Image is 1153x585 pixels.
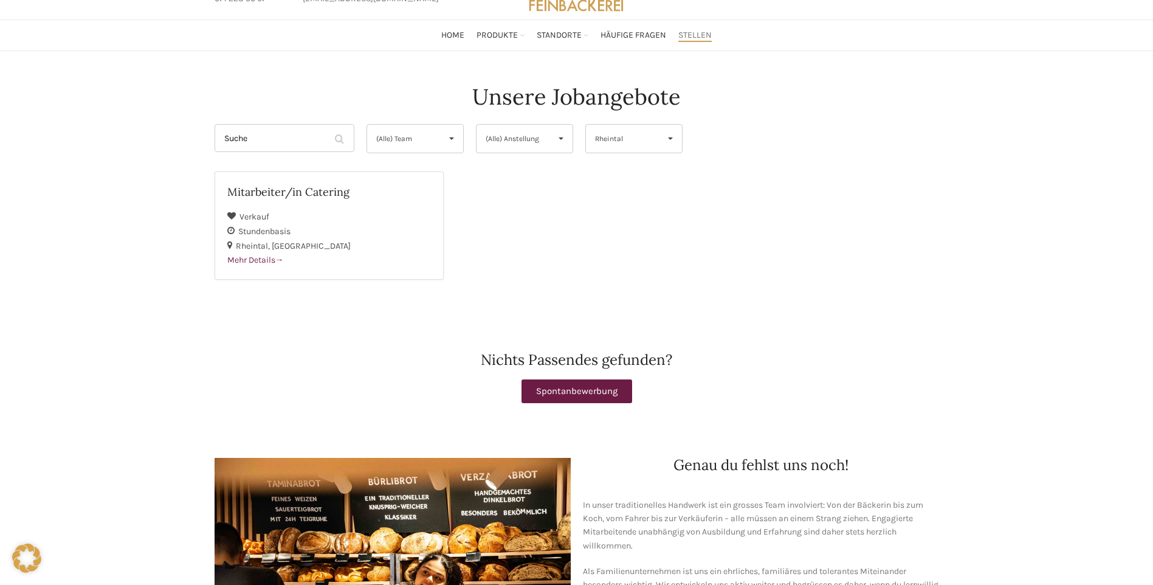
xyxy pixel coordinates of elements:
span: ▾ [659,125,682,153]
h2: Genau du fehlst uns noch! [583,458,939,472]
span: Produkte [477,30,518,41]
span: Rheintal [236,241,272,251]
span: Home [441,30,464,41]
span: ▾ [549,125,573,153]
p: In unser traditionelles Handwerk ist ein grosses Team involviert: Von der Bäckerin bis zum Koch, ... [583,499,939,553]
a: Mitarbeiter/in Catering Verkauf Stundenbasis Rheintal [GEOGRAPHIC_DATA] Mehr Details [215,171,444,280]
span: [GEOGRAPHIC_DATA] [272,241,351,251]
span: Häufige Fragen [601,30,666,41]
span: Spontanbewerbung [536,387,618,396]
a: Home [441,23,464,47]
span: (Alle) Team [376,125,434,153]
span: Mehr Details [227,255,284,265]
span: (Alle) Anstellung [486,125,543,153]
h2: Nichts Passendes gefunden? [215,353,939,367]
span: Standorte [537,30,582,41]
a: Produkte [477,23,525,47]
a: Standorte [537,23,588,47]
a: Stellen [678,23,712,47]
a: Häufige Fragen [601,23,666,47]
span: Stellen [678,30,712,41]
span: Stundenbasis [238,226,291,237]
h4: Unsere Jobangebote [472,81,681,112]
span: Rheintal [595,125,653,153]
input: Suche [215,124,354,152]
span: ▾ [440,125,463,153]
div: Main navigation [208,23,945,47]
span: Verkauf [239,212,269,222]
h2: Mitarbeiter/in Catering [227,184,431,199]
a: Spontanbewerbung [521,379,632,403]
